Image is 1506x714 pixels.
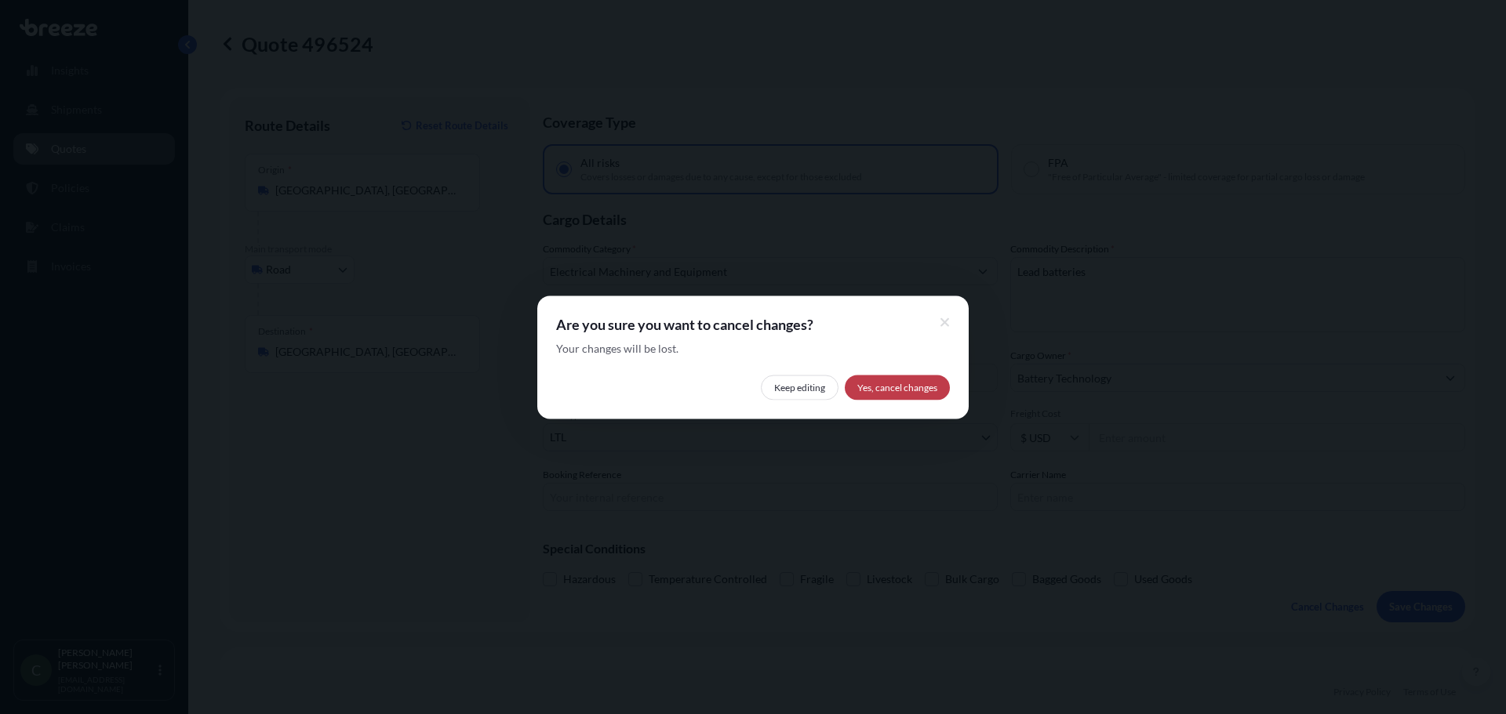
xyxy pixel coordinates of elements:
span: Yes, cancel changes [857,379,937,395]
span: Are you sure you want to cancel changes? [556,314,950,333]
span: Keep editing [774,379,825,395]
button: Keep editing [761,375,838,400]
button: Yes, cancel changes [845,375,950,400]
span: Your changes will be lost. [556,340,678,356]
